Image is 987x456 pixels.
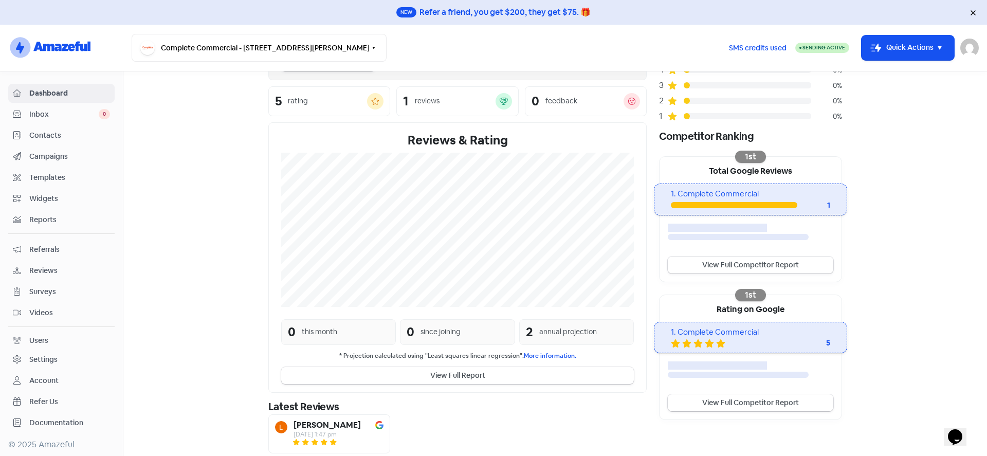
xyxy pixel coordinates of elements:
[8,282,115,301] a: Surveys
[671,326,830,338] div: 1. Complete Commercial
[671,188,830,200] div: 1. Complete Commercial
[8,331,115,350] a: Users
[524,352,576,360] a: More information.
[8,413,115,432] a: Documentation
[29,109,99,120] span: Inbox
[660,295,842,322] div: Rating on Google
[288,96,308,106] div: rating
[29,286,110,297] span: Surveys
[415,96,440,106] div: reviews
[288,323,296,341] div: 0
[29,375,59,386] div: Account
[797,200,830,211] div: 1
[29,396,110,407] span: Refer Us
[396,7,416,17] span: New
[659,129,842,144] div: Competitor Ranking
[720,42,795,52] a: SMS credits used
[8,371,115,390] a: Account
[281,131,634,150] div: Reviews & Rating
[659,110,667,122] div: 1
[539,326,597,337] div: annual projection
[8,240,115,259] a: Referrals
[275,95,282,107] div: 5
[8,350,115,369] a: Settings
[811,111,842,122] div: 0%
[668,394,833,411] a: View Full Competitor Report
[29,130,110,141] span: Contacts
[281,351,634,361] small: * Projection calculated using "Least squares linear regression".
[960,39,979,57] img: User
[659,79,667,92] div: 3
[659,95,667,107] div: 2
[294,431,361,437] div: [DATE] 1:47 pm
[99,109,110,119] span: 0
[29,214,110,225] span: Reports
[944,415,977,446] iframe: chat widget
[8,439,115,451] div: © 2025 Amazeful
[8,303,115,322] a: Videos
[275,421,287,433] img: Avatar
[29,335,48,346] div: Users
[268,399,647,414] div: Latest Reviews
[294,421,361,429] b: [PERSON_NAME]
[8,105,115,124] a: Inbox 0
[525,86,647,116] a: 0feedback
[8,189,115,208] a: Widgets
[29,265,110,276] span: Reviews
[532,95,539,107] div: 0
[403,95,409,107] div: 1
[802,44,845,51] span: Sending Active
[8,261,115,280] a: Reviews
[811,80,842,91] div: 0%
[29,193,110,204] span: Widgets
[735,289,766,301] div: 1st
[8,168,115,187] a: Templates
[789,338,830,349] div: 5
[29,88,110,99] span: Dashboard
[419,6,591,19] div: Refer a friend, you get $200, they get $75. 🎁
[29,307,110,318] span: Videos
[29,417,110,428] span: Documentation
[29,354,58,365] div: Settings
[29,244,110,255] span: Referrals
[729,43,787,53] span: SMS credits used
[545,96,577,106] div: feedback
[421,326,461,337] div: since joining
[29,151,110,162] span: Campaigns
[862,35,954,60] button: Quick Actions
[735,151,766,163] div: 1st
[8,147,115,166] a: Campaigns
[281,367,634,384] button: View Full Report
[795,42,849,54] a: Sending Active
[396,86,518,116] a: 1reviews
[8,392,115,411] a: Refer Us
[811,96,842,106] div: 0%
[8,210,115,229] a: Reports
[668,257,833,273] a: View Full Competitor Report
[8,126,115,145] a: Contacts
[660,157,842,184] div: Total Google Reviews
[132,34,387,62] button: Complete Commercial - [STREET_ADDRESS][PERSON_NAME]
[407,323,414,341] div: 0
[8,84,115,103] a: Dashboard
[29,172,110,183] span: Templates
[375,421,383,429] img: Image
[526,323,533,341] div: 2
[302,326,337,337] div: this month
[268,86,390,116] a: 5rating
